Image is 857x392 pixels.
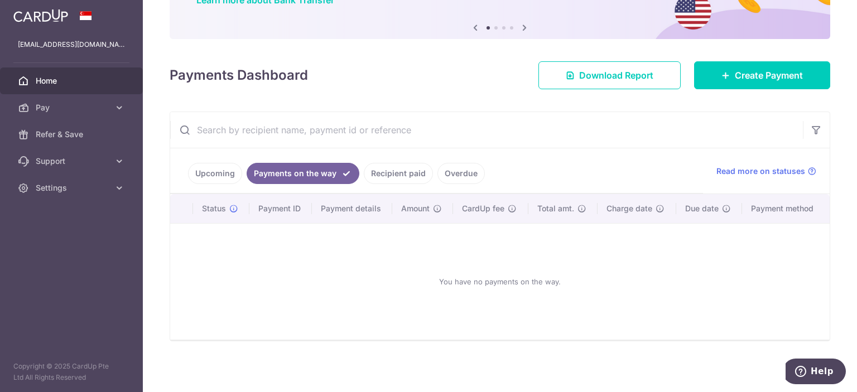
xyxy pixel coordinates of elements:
[694,61,830,89] a: Create Payment
[13,9,68,22] img: CardUp
[716,166,816,177] a: Read more on statuses
[716,166,805,177] span: Read more on statuses
[18,39,125,50] p: [EMAIL_ADDRESS][DOMAIN_NAME]
[312,194,393,223] th: Payment details
[606,203,652,214] span: Charge date
[735,69,803,82] span: Create Payment
[188,163,242,184] a: Upcoming
[538,61,681,89] a: Download Report
[685,203,719,214] span: Due date
[247,163,359,184] a: Payments on the way
[537,203,574,214] span: Total amt.
[202,203,226,214] span: Status
[462,203,504,214] span: CardUp fee
[364,163,433,184] a: Recipient paid
[184,233,816,331] div: You have no payments on the way.
[579,69,653,82] span: Download Report
[742,194,830,223] th: Payment method
[170,65,308,85] h4: Payments Dashboard
[170,112,803,148] input: Search by recipient name, payment id or reference
[437,163,485,184] a: Overdue
[36,182,109,193] span: Settings
[36,156,109,167] span: Support
[401,203,430,214] span: Amount
[249,194,312,223] th: Payment ID
[36,102,109,113] span: Pay
[36,129,109,140] span: Refer & Save
[36,75,109,86] span: Home
[786,359,846,386] iframe: Opens a widget where you can find more information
